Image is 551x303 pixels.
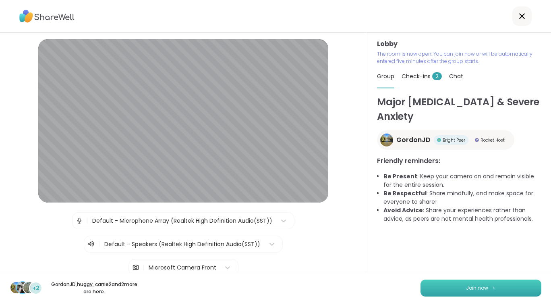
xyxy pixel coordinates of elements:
[377,95,541,124] h1: Major [MEDICAL_DATA] & Severe Anxiety
[23,282,35,293] img: carrie2
[491,286,496,290] img: ShareWell Logomark
[383,206,423,214] b: Avoid Advice
[377,39,541,49] h3: Lobby
[19,7,75,25] img: ShareWell Logo
[143,259,145,276] span: |
[377,156,541,166] h3: Friendly reminders:
[17,282,28,293] img: huggy
[149,263,216,272] div: Microsoft Camera Front
[383,189,541,206] li: : Share mindfully, and make space for everyone to share!
[86,213,88,229] span: |
[396,135,431,145] span: GordonJD
[49,281,139,295] p: GordonJD , huggy , carrie2 and 2 more are here.
[10,282,22,293] img: GordonJD
[76,213,83,229] img: Microphone
[443,137,465,143] span: Bright Peer
[98,239,100,249] span: |
[377,72,394,80] span: Group
[377,130,514,150] a: GordonJDGordonJDBright PeerBright PeerRocket HostRocket Host
[437,138,441,142] img: Bright Peer
[402,72,442,80] span: Check-ins
[449,72,463,80] span: Chat
[466,284,488,292] span: Join now
[420,280,541,297] button: Join now
[383,172,417,180] b: Be Present
[383,172,541,189] li: : Keep your camera on and remain visible for the entire session.
[32,284,39,293] span: +2
[377,50,541,65] p: The room is now open. You can join now or will be automatically entered five minutes after the gr...
[383,206,541,223] li: : Share your experiences rather than advice, as peers are not mental health professionals.
[383,189,427,197] b: Be Respectful
[475,138,479,142] img: Rocket Host
[380,134,393,146] img: GordonJD
[132,259,139,276] img: Camera
[481,137,505,143] span: Rocket Host
[92,217,272,225] div: Default - Microphone Array (Realtek High Definition Audio(SST))
[432,72,442,80] span: 2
